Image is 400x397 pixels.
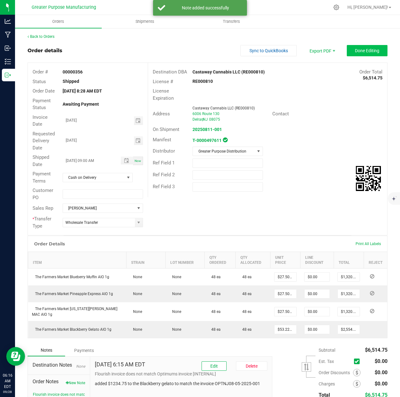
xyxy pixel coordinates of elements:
[5,72,11,78] inline-svg: Outbound
[121,157,133,164] span: Toggle popup
[363,75,382,80] strong: $6,514.75
[169,327,181,332] span: None
[169,5,242,11] div: Note added successfully
[63,173,125,182] span: Cash on Delivery
[236,361,267,371] button: Delete
[33,216,51,229] span: Transfer Type
[356,166,381,191] qrcode: 00000356
[3,389,12,394] p: 09/28
[34,241,65,246] h1: Order Details
[188,15,275,28] a: Transfers
[365,347,387,353] span: $6,514.75
[28,252,126,269] th: Item
[305,273,330,281] input: 0
[130,309,142,314] span: None
[5,45,11,51] inline-svg: Inbound
[239,327,252,332] span: 48 ea
[5,18,11,24] inline-svg: Analytics
[359,69,382,75] span: Order Total
[270,252,300,269] th: Unit Price
[63,102,99,107] strong: Awaiting Payment
[356,242,381,246] span: Print All Labels
[375,369,387,375] span: $0.00
[153,127,179,132] span: On Shipment
[209,117,220,122] span: 08075
[126,252,165,269] th: Strain
[33,205,53,211] span: Sales Rep
[130,292,142,296] span: None
[332,4,340,10] div: Manage settings
[192,106,255,110] span: Castaway Cannabis LLC (RE000810)
[300,252,334,269] th: Line Discount
[33,171,51,184] span: Payment Terms
[203,117,208,122] span: NJ
[33,131,55,151] span: Requested Delivery Date
[367,291,377,295] span: Reject Inventory
[210,364,218,369] span: Edit
[192,127,222,132] strong: 20250811-001
[338,325,360,334] input: 0
[169,275,181,279] span: None
[33,69,48,75] span: Order #
[165,252,204,269] th: Lot Number
[153,184,175,189] span: Ref Field 3
[153,172,175,178] span: Ref Field 2
[153,111,170,117] span: Address
[319,370,353,375] span: Order Discounts
[28,34,54,39] a: Back to Orders
[65,345,103,356] div: Payments
[367,274,377,278] span: Reject Inventory
[338,289,360,298] input: 0
[208,327,221,332] span: 48 ea
[134,136,143,145] span: Toggle calendar
[32,292,113,296] span: The Farmers Market Pineapple Express AIO 1g
[130,327,142,332] span: None
[192,69,265,74] strong: Castaway Cannabis LLC (RE000810)
[338,273,360,281] input: 0
[364,252,387,269] th: Reject
[153,79,173,84] span: License #
[208,309,221,314] span: 48 ea
[33,154,49,167] span: Shipped Date
[239,275,252,279] span: 48 ea
[33,98,51,111] span: Payment Status
[338,307,360,316] input: 0
[63,204,135,213] span: [PERSON_NAME]
[33,378,85,385] span: Order Notes
[274,273,296,281] input: 0
[319,348,335,353] span: Subtotal
[44,19,73,24] span: Orders
[28,344,65,356] div: Notes
[249,48,288,53] span: Sync to QuickBooks
[153,148,175,154] span: Distributor
[5,58,11,65] inline-svg: Inventory
[375,381,387,387] span: $0.00
[33,88,55,94] span: Order Date
[239,292,252,296] span: 48 ea
[274,307,296,316] input: 0
[15,15,102,28] a: Orders
[246,364,258,369] span: Delete
[355,48,379,53] span: Done Editing
[202,117,203,122] span: ,
[127,19,163,24] span: Shipments
[153,160,175,166] span: Ref Field 1
[192,138,222,143] a: T-0000497611
[319,381,353,386] span: Charges
[354,357,362,366] span: Calculate excise tax
[367,309,377,313] span: Reject Inventory
[303,45,341,56] span: Export PDF
[63,157,114,164] input: Date/Time
[33,114,48,127] span: Invoice Date
[204,252,235,269] th: Qty Ordered
[169,309,181,314] span: None
[135,159,141,163] span: Now
[153,137,171,143] span: Manifest
[192,79,213,84] strong: RE000810
[334,252,364,269] th: Total
[202,361,227,371] button: Edit
[375,358,387,364] span: $0.00
[63,79,79,84] strong: Shipped
[95,361,145,368] h4: [DATE] 6:15 AM EDT
[33,188,53,200] span: Customer PO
